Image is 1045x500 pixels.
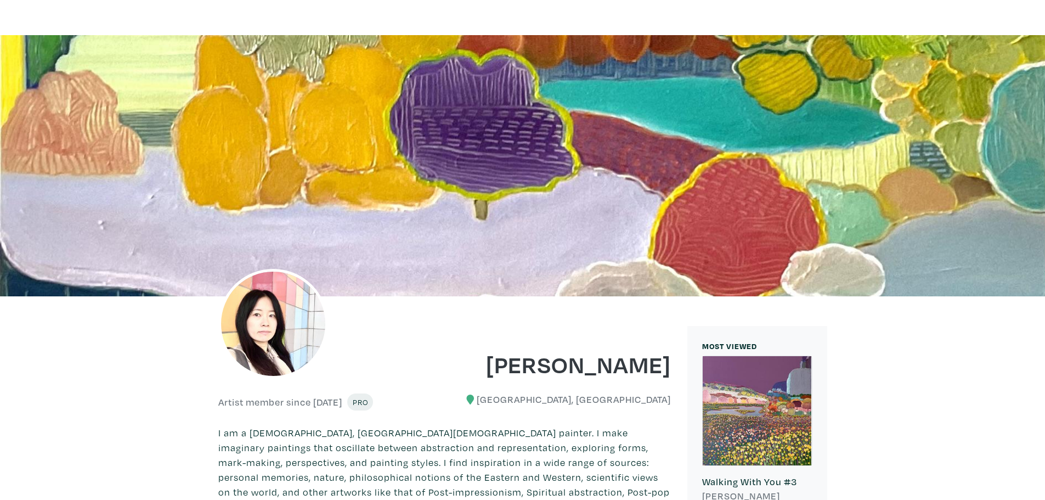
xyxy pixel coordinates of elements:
[702,341,757,351] small: MOST VIEWED
[352,397,368,407] span: Pro
[218,269,328,379] img: phpThumb.php
[453,394,671,406] h6: [GEOGRAPHIC_DATA], [GEOGRAPHIC_DATA]
[702,476,812,488] h6: Walking With You #3
[218,396,342,408] h6: Artist member since [DATE]
[453,349,671,379] h1: [PERSON_NAME]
